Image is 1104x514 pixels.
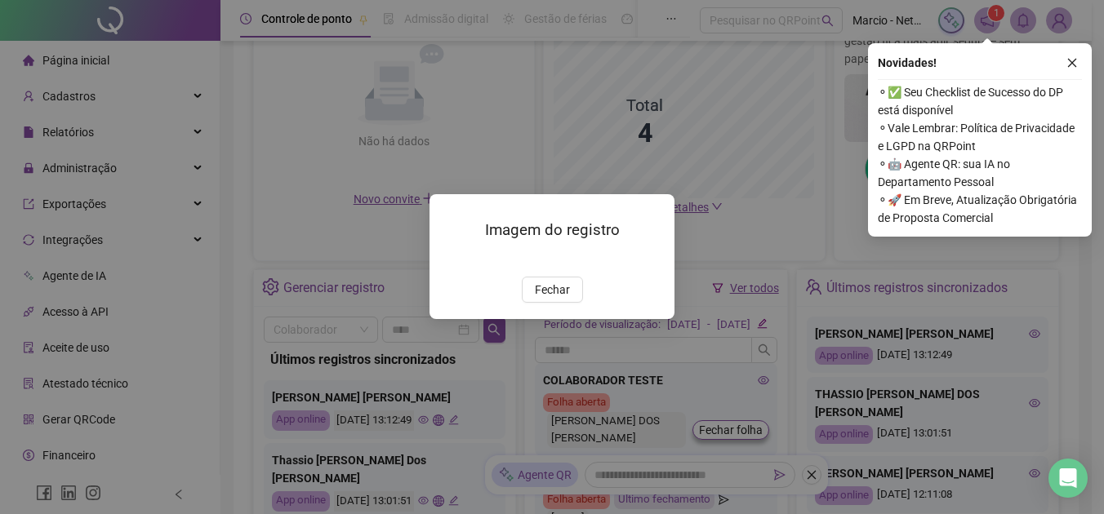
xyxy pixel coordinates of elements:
span: ⚬ ✅ Seu Checklist de Sucesso do DP está disponível [878,83,1082,119]
div: Open Intercom Messenger [1048,459,1088,498]
button: Fechar [522,277,583,304]
span: close [1066,57,1078,69]
h3: Imagem do registro [449,219,655,241]
span: ⚬ Vale Lembrar: Política de Privacidade e LGPD na QRPoint [878,119,1082,155]
span: Fechar [535,281,570,299]
span: ⚬ 🤖 Agente QR: sua IA no Departamento Pessoal [878,155,1082,191]
span: Novidades ! [878,54,937,72]
span: ⚬ 🚀 Em Breve, Atualização Obrigatória de Proposta Comercial [878,191,1082,227]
